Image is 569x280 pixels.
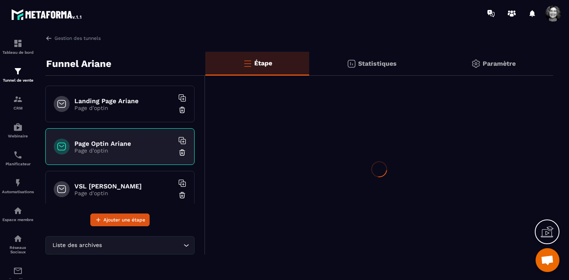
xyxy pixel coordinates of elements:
p: Tunnel de vente [2,78,34,82]
a: schedulerschedulerPlanificateur [2,144,34,172]
p: Espace membre [2,217,34,222]
a: automationsautomationsAutomatisations [2,172,34,200]
p: Funnel Ariane [46,56,111,72]
p: Statistiques [358,60,397,67]
p: Réseaux Sociaux [2,245,34,254]
img: trash [178,191,186,199]
img: trash [178,149,186,157]
h6: VSL [PERSON_NAME] [74,182,174,190]
a: automationsautomationsEspace membre [2,200,34,228]
img: formation [13,94,23,104]
p: Page d'optin [74,147,174,154]
button: Ajouter une étape [90,213,150,226]
a: Gestion des tunnels [45,35,101,42]
img: stats.20deebd0.svg [347,59,356,69]
p: Webinaire [2,134,34,138]
p: CRM [2,106,34,110]
img: automations [13,206,23,215]
img: bars-o.4a397970.svg [243,59,252,68]
p: Automatisations [2,190,34,194]
div: Search for option [45,236,195,255]
img: formation [13,67,23,76]
h6: Page Optin Ariane [74,140,174,147]
p: Paramètre [483,60,516,67]
a: Ouvrir le chat [536,248,559,272]
img: automations [13,178,23,188]
p: Page d'optin [74,190,174,196]
img: automations [13,122,23,132]
img: setting-gr.5f69749f.svg [471,59,481,69]
p: Tableau de bord [2,50,34,55]
span: Liste des archives [51,241,103,250]
a: automationsautomationsWebinaire [2,116,34,144]
img: formation [13,39,23,48]
a: formationformationTunnel de vente [2,61,34,88]
img: social-network [13,234,23,243]
a: social-networksocial-networkRéseaux Sociaux [2,228,34,260]
p: Étape [254,59,272,67]
img: trash [178,106,186,114]
h6: Landing Page Ariane [74,97,174,105]
a: formationformationTableau de bord [2,33,34,61]
p: Planificateur [2,162,34,166]
a: formationformationCRM [2,88,34,116]
img: scheduler [13,150,23,160]
img: arrow [45,35,53,42]
img: logo [11,7,83,22]
img: email [13,266,23,276]
span: Ajouter une étape [103,216,145,224]
p: Page d'optin [74,105,174,111]
input: Search for option [103,241,181,250]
